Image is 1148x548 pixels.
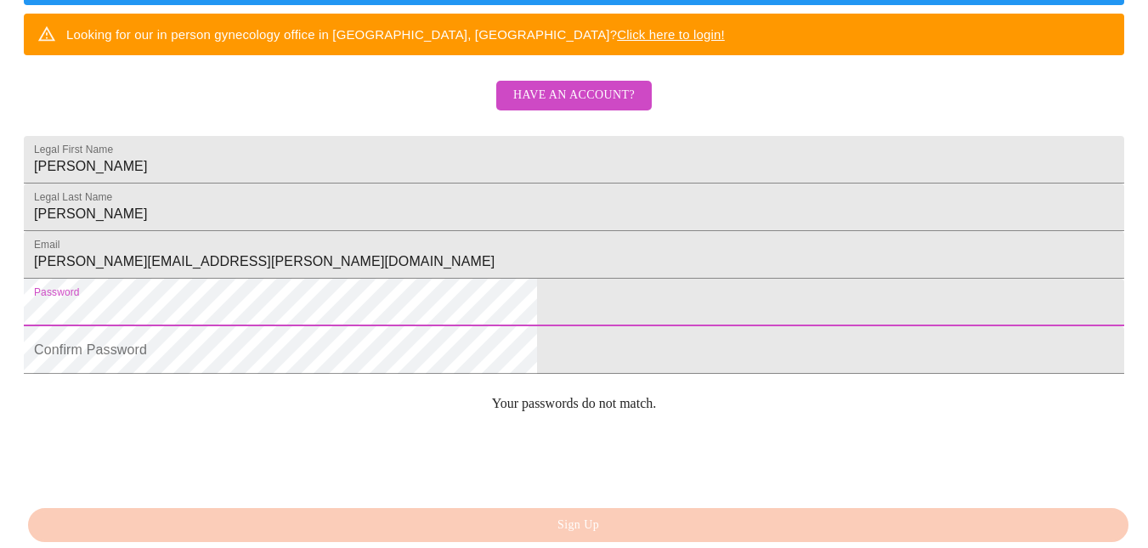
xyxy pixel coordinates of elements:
a: Have an account? [492,99,656,114]
button: Have an account? [496,81,652,110]
div: Looking for our in person gynecology office in [GEOGRAPHIC_DATA], [GEOGRAPHIC_DATA]? [66,19,725,50]
p: Your passwords do not match. [24,396,1124,411]
a: Click here to login! [617,27,725,42]
span: Have an account? [513,85,635,106]
iframe: reCAPTCHA [24,425,282,491]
